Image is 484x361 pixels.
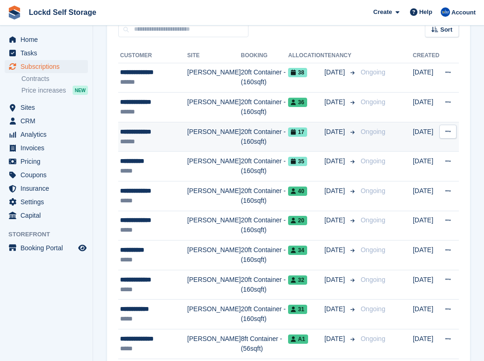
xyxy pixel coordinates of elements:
[187,241,241,270] td: [PERSON_NAME]
[77,242,88,254] a: Preview store
[20,60,76,73] span: Subscriptions
[187,93,241,122] td: [PERSON_NAME]
[324,215,347,225] span: [DATE]
[288,48,324,63] th: Allocation
[20,209,76,222] span: Capital
[361,335,385,342] span: Ongoing
[241,48,288,63] th: Booking
[241,211,288,241] td: 20ft Container - (160sqft)
[5,33,88,46] a: menu
[361,187,385,194] span: Ongoing
[5,114,88,127] a: menu
[21,85,88,95] a: Price increases NEW
[5,128,88,141] a: menu
[187,122,241,152] td: [PERSON_NAME]
[413,93,439,122] td: [DATE]
[288,275,307,285] span: 32
[5,209,88,222] a: menu
[25,5,100,20] a: Lockd Self Storage
[373,7,392,17] span: Create
[413,152,439,181] td: [DATE]
[288,157,307,166] span: 35
[5,182,88,195] a: menu
[5,60,88,73] a: menu
[5,195,88,208] a: menu
[324,334,347,344] span: [DATE]
[413,211,439,241] td: [DATE]
[241,329,288,359] td: 8ft Container - (56sqft)
[20,128,76,141] span: Analytics
[361,246,385,254] span: Ongoing
[413,241,439,270] td: [DATE]
[21,74,88,83] a: Contracts
[241,152,288,181] td: 20ft Container - (160sqft)
[20,114,76,127] span: CRM
[187,48,241,63] th: Site
[413,63,439,93] td: [DATE]
[324,127,347,137] span: [DATE]
[187,63,241,93] td: [PERSON_NAME]
[288,334,308,344] span: A1
[419,7,432,17] span: Help
[324,245,347,255] span: [DATE]
[20,47,76,60] span: Tasks
[20,168,76,181] span: Coupons
[361,128,385,135] span: Ongoing
[187,211,241,241] td: [PERSON_NAME]
[288,187,307,196] span: 40
[361,98,385,106] span: Ongoing
[361,157,385,165] span: Ongoing
[241,241,288,270] td: 20ft Container - (160sqft)
[324,275,347,285] span: [DATE]
[20,141,76,154] span: Invoices
[288,216,307,225] span: 20
[20,33,76,46] span: Home
[187,152,241,181] td: [PERSON_NAME]
[440,25,452,34] span: Sort
[441,7,450,17] img: Jonny Bleach
[241,270,288,300] td: 20ft Container - (160sqft)
[5,155,88,168] a: menu
[8,230,93,239] span: Storefront
[361,68,385,76] span: Ongoing
[241,300,288,329] td: 20ft Container - (160sqft)
[324,304,347,314] span: [DATE]
[413,329,439,359] td: [DATE]
[241,122,288,152] td: 20ft Container - (160sqft)
[288,127,307,137] span: 17
[5,47,88,60] a: menu
[361,216,385,224] span: Ongoing
[324,186,347,196] span: [DATE]
[361,305,385,313] span: Ongoing
[324,48,357,63] th: Tenancy
[324,67,347,77] span: [DATE]
[20,155,76,168] span: Pricing
[187,329,241,359] td: [PERSON_NAME]
[5,168,88,181] a: menu
[5,241,88,254] a: menu
[20,182,76,195] span: Insurance
[413,300,439,329] td: [DATE]
[20,195,76,208] span: Settings
[361,276,385,283] span: Ongoing
[413,181,439,211] td: [DATE]
[288,98,307,107] span: 36
[413,122,439,152] td: [DATE]
[413,270,439,300] td: [DATE]
[118,48,187,63] th: Customer
[288,246,307,255] span: 34
[241,181,288,211] td: 20ft Container - (160sqft)
[20,241,76,254] span: Booking Portal
[324,97,347,107] span: [DATE]
[451,8,476,17] span: Account
[5,101,88,114] a: menu
[5,141,88,154] a: menu
[241,93,288,122] td: 20ft Container - (160sqft)
[20,101,76,114] span: Sites
[241,63,288,93] td: 20ft Container - (160sqft)
[187,181,241,211] td: [PERSON_NAME]
[187,300,241,329] td: [PERSON_NAME]
[288,68,307,77] span: 38
[413,48,439,63] th: Created
[324,156,347,166] span: [DATE]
